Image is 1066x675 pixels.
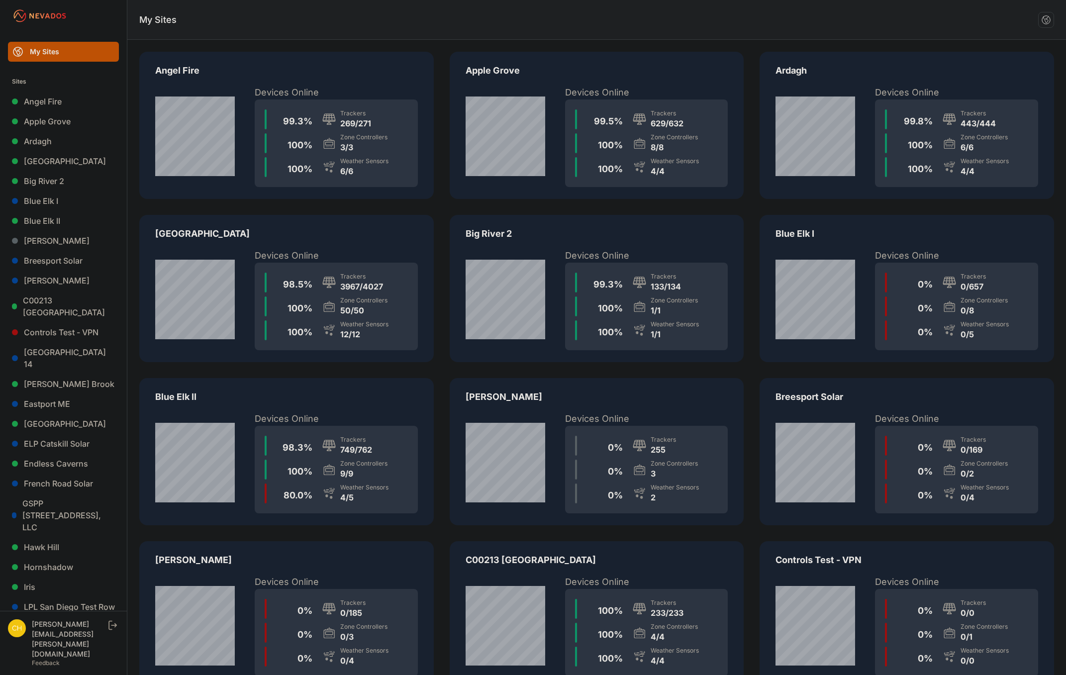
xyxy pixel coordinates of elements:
a: [PERSON_NAME] Brook [8,374,119,394]
div: 0/3 [340,631,388,643]
span: 100 % [908,164,933,174]
div: 0/4 [961,491,1009,503]
p: Blue Elk II [155,390,418,412]
a: Angel Fire [8,92,119,111]
div: 0/8 [961,304,1008,316]
div: Zone Controllers [651,460,698,468]
a: VA-03 [450,52,744,199]
div: Weather Sensors [961,320,1009,328]
div: Zone Controllers [340,460,388,468]
h2: Devices Online [565,249,728,263]
div: Zone Controllers [961,296,1008,304]
span: 0 % [608,442,623,453]
div: Trackers [651,273,681,281]
a: Ardagh [8,131,119,151]
p: Controls Test - VPN [775,553,1038,575]
div: Zone Controllers [340,296,388,304]
div: Trackers [961,436,986,444]
div: 255 [651,444,676,456]
span: 100 % [598,653,623,664]
a: My Sites [8,42,119,62]
div: Weather Sensors [961,483,1009,491]
div: Trackers [340,599,366,607]
div: Weather Sensors [961,157,1009,165]
h2: Devices Online [875,412,1038,426]
span: 100 % [288,164,312,174]
a: Big River 2 [8,171,119,191]
p: [GEOGRAPHIC_DATA] [155,227,418,249]
div: 8/8 [651,141,698,153]
h2: Devices Online [875,249,1038,263]
span: 100 % [288,466,312,477]
span: 100 % [598,605,623,616]
a: Iris [8,577,119,597]
a: VA-02 [139,215,434,362]
div: 0/169 [961,444,986,456]
span: 99.8 % [904,116,933,126]
div: Weather Sensors [651,157,699,165]
p: [PERSON_NAME] [155,553,418,575]
div: 6/6 [961,141,1008,153]
a: Breesport Solar [8,251,119,271]
a: GSPP [STREET_ADDRESS], LLC [8,493,119,537]
a: C00213 [GEOGRAPHIC_DATA] [8,290,119,322]
div: 0/5 [961,328,1009,340]
div: Sites [12,76,115,88]
h1: My Sites [139,13,177,27]
span: 0 % [918,327,933,337]
div: Weather Sensors [651,647,699,655]
div: 0/657 [961,281,986,292]
span: 99.3 % [593,279,623,289]
span: 100 % [598,629,623,640]
span: 100 % [598,140,623,150]
div: 0/4 [340,655,388,667]
span: 0 % [297,653,312,664]
h2: Devices Online [255,412,418,426]
div: Trackers [651,599,683,607]
h2: Devices Online [565,86,728,99]
p: Ardagh [775,64,1038,86]
a: NV-01 [450,378,744,525]
div: 133/134 [651,281,681,292]
span: 100 % [598,303,623,313]
a: [GEOGRAPHIC_DATA] 14 [8,342,119,374]
div: Weather Sensors [340,483,388,491]
h2: Devices Online [255,249,418,263]
a: LPL San Diego Test Row [8,597,119,617]
p: C00213 [GEOGRAPHIC_DATA] [466,553,728,575]
div: 6/6 [340,165,388,177]
span: 0 % [297,629,312,640]
a: ELP Catskill Solar [8,434,119,454]
span: 99.5 % [594,116,623,126]
p: Angel Fire [155,64,418,86]
div: 0/1 [961,631,1008,643]
span: 0 % [918,490,933,500]
a: Apple Grove [8,111,119,131]
span: 99.3 % [283,116,312,126]
div: 4/4 [651,655,699,667]
a: [GEOGRAPHIC_DATA] [8,414,119,434]
a: Eastport ME [8,394,119,414]
div: Trackers [340,109,371,117]
h2: Devices Online [565,575,728,589]
a: NY-06 [760,378,1054,525]
div: Trackers [961,109,996,117]
div: Weather Sensors [340,647,388,655]
a: [GEOGRAPHIC_DATA] [8,151,119,171]
div: Zone Controllers [961,460,1008,468]
div: [PERSON_NAME][EMAIL_ADDRESS][PERSON_NAME][DOMAIN_NAME] [32,619,106,659]
a: Controls Test - VPN [8,322,119,342]
div: 749/762 [340,444,372,456]
div: 4/4 [961,165,1009,177]
span: 100 % [598,164,623,174]
div: Trackers [340,273,383,281]
div: 1/1 [651,304,698,316]
div: Zone Controllers [961,623,1008,631]
div: Zone Controllers [340,133,388,141]
div: Zone Controllers [961,133,1008,141]
span: 0 % [918,653,933,664]
div: 269/271 [340,117,371,129]
div: Weather Sensors [340,320,388,328]
div: Trackers [340,436,372,444]
p: [PERSON_NAME] [466,390,728,412]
